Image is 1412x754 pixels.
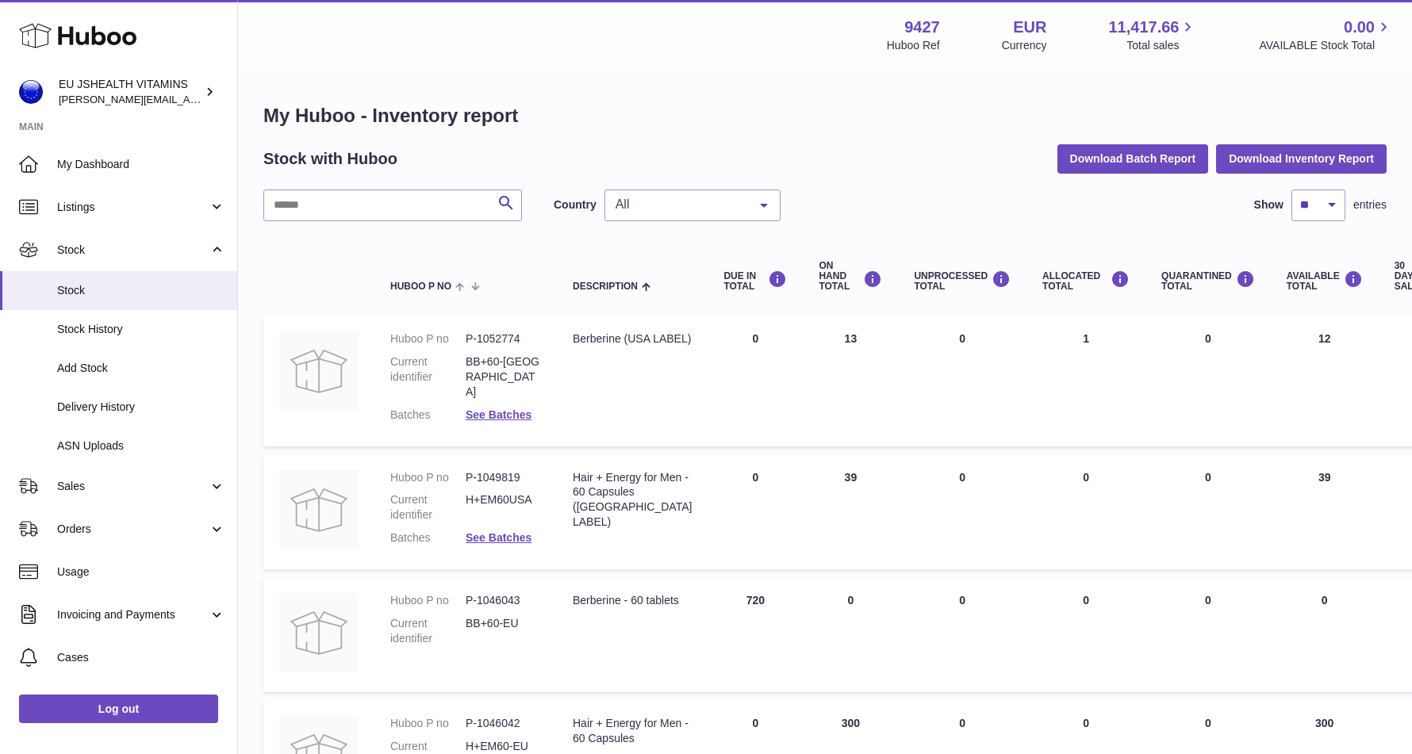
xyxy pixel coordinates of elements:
span: My Dashboard [57,157,225,172]
h1: My Huboo - Inventory report [263,103,1387,128]
span: entries [1353,197,1387,212]
a: See Batches [466,531,531,544]
a: Log out [19,695,218,723]
img: laura@jessicasepel.com [19,80,43,104]
dd: BB+60-[GEOGRAPHIC_DATA] [466,354,541,400]
dd: BB+60-EU [466,616,541,646]
dt: Huboo P no [390,593,466,608]
div: DUE IN TOTAL [723,270,787,292]
dt: Huboo P no [390,331,466,346]
dd: P-1049819 [466,470,541,485]
dt: Batches [390,408,466,423]
dd: P-1046042 [466,716,541,731]
dt: Current identifier [390,616,466,646]
td: 0 [1026,577,1145,692]
td: 0 [803,577,898,692]
span: Cases [57,650,225,665]
td: 0 [898,316,1026,446]
div: Currency [1002,38,1047,53]
label: Show [1254,197,1283,212]
dd: P-1046043 [466,593,541,608]
button: Download Batch Report [1057,144,1209,173]
span: ASN Uploads [57,438,225,454]
span: 11,417.66 [1108,17,1179,38]
div: Hair + Energy for Men - 60 Capsules ([GEOGRAPHIC_DATA] LABEL) [573,470,692,530]
span: 0 [1205,332,1211,345]
div: Berberine (USA LABEL) [573,331,692,346]
a: 11,417.66 Total sales [1108,17,1197,53]
td: 0 [898,454,1026,570]
td: 0 [708,316,803,446]
img: product image [279,593,359,672]
span: Add Stock [57,361,225,376]
strong: EUR [1013,17,1046,38]
h2: Stock with Huboo [263,148,397,170]
span: Stock History [57,322,225,337]
div: ON HAND Total [819,261,882,293]
td: 0 [1271,577,1379,692]
dt: Current identifier [390,354,466,400]
span: Total sales [1126,38,1197,53]
button: Download Inventory Report [1216,144,1387,173]
span: 0 [1205,717,1211,729]
img: product image [279,331,359,411]
div: Huboo Ref [887,38,940,53]
td: 39 [1271,454,1379,570]
span: 0 [1205,594,1211,607]
dt: Huboo P no [390,716,466,731]
td: 720 [708,577,803,692]
a: See Batches [466,408,531,421]
div: EU JSHEALTH VITAMINS [59,77,201,107]
span: Invoicing and Payments [57,607,209,622]
span: Stock [57,243,209,258]
span: [PERSON_NAME][EMAIL_ADDRESS][DOMAIN_NAME] [59,93,318,105]
dt: Batches [390,530,466,545]
span: Delivery History [57,400,225,415]
span: 0.00 [1344,17,1375,38]
td: 0 [708,454,803,570]
span: Description [573,281,638,292]
span: 0 [1205,471,1211,484]
span: Listings [57,200,209,215]
td: 39 [803,454,898,570]
td: 0 [898,577,1026,692]
div: Hair + Energy for Men - 60 Capsules [573,716,692,746]
div: Berberine - 60 tablets [573,593,692,608]
span: Sales [57,479,209,494]
strong: 9427 [904,17,940,38]
dd: H+EM60USA [466,492,541,522]
img: product image [279,470,359,549]
span: Orders [57,522,209,537]
td: 13 [803,316,898,446]
div: QUARANTINED Total [1161,270,1255,292]
td: 12 [1271,316,1379,446]
dd: P-1052774 [466,331,541,346]
span: All [612,197,748,212]
a: 0.00 AVAILABLE Stock Total [1259,17,1393,53]
span: Usage [57,565,225,580]
div: UNPROCESSED Total [914,270,1011,292]
div: ALLOCATED Total [1042,270,1130,292]
dt: Current identifier [390,492,466,522]
div: AVAILABLE Total [1287,270,1363,292]
span: Huboo P no [390,281,451,292]
span: AVAILABLE Stock Total [1259,38,1393,53]
td: 1 [1026,316,1145,446]
span: Stock [57,283,225,298]
label: Country [554,197,597,212]
dt: Huboo P no [390,470,466,485]
td: 0 [1026,454,1145,570]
